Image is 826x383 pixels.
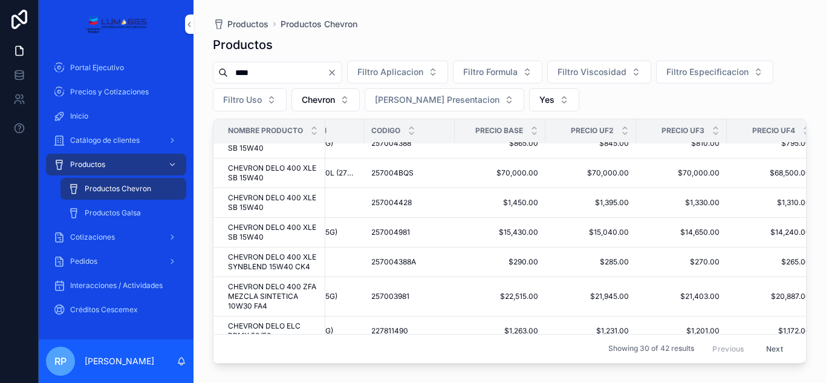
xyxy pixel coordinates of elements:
a: 257004388A [371,257,447,267]
span: $15,430.00 [462,228,538,237]
span: Chevron [302,94,335,106]
a: Productos [46,154,186,175]
a: $1,201.00 [643,326,720,336]
font: Productos Chevron [85,184,151,193]
a: Cotizaciones [46,226,186,248]
span: CHEVRON DELO 400 ZFA MEZCLA SINTETICA 10W30 FA4 [228,282,318,311]
font: Créditos Cescemex [70,305,138,314]
a: $68,500.00 [734,168,810,178]
a: Inicio [46,105,186,127]
a: Productos Galsa [60,202,186,224]
a: 227811490 [371,326,447,336]
a: $1,231.00 [553,326,629,336]
button: Select Button [365,88,524,111]
h1: Productos [213,36,273,53]
button: Select Button [656,61,773,83]
span: Nombre Producto [228,126,303,136]
span: $270.00 [643,257,720,267]
span: Filtro Uso [223,94,262,106]
span: [PERSON_NAME] Presentacion [375,94,499,106]
font: Pedidos [70,257,97,266]
a: 257004981 [371,228,447,237]
a: 257003981 [371,292,447,301]
span: Productos [227,18,268,30]
a: $265.00 [734,257,810,267]
button: Select Button [529,88,579,111]
a: $22,515.00 [462,292,538,301]
a: Créditos Cescemex [46,299,186,321]
span: $845.00 [553,139,629,148]
font: Productos [70,160,105,169]
a: 257004BQS [371,168,447,178]
a: Portal Ejecutivo [46,57,186,79]
span: Filtro Aplicacion [357,66,423,78]
span: Filtro Especificacion [666,66,749,78]
span: Precio UF3 [662,126,704,136]
a: Productos [213,18,268,30]
a: Interacciones / Actividades [46,275,186,296]
span: Yes [539,94,554,106]
span: Showing 30 of 42 results [608,344,694,354]
a: Productos Chevron [60,178,186,200]
span: $70,000.00 [462,168,538,178]
a: $795.00 [734,139,810,148]
a: $1,330.00 [643,198,720,208]
span: 257003981 [371,292,409,301]
a: $865.00 [462,139,538,148]
span: Precio UF4 [752,126,795,136]
a: Productos Chevron [281,18,357,30]
a: 257004388 [371,139,447,148]
span: Filtro Viscosidad [558,66,626,78]
a: Pedidos [46,250,186,272]
span: $21,945.00 [553,292,629,301]
a: $1,310.00 [734,198,810,208]
span: $1,450.00 [462,198,538,208]
a: $14,650.00 [643,228,720,237]
a: $285.00 [553,257,629,267]
button: Select Button [453,61,542,83]
span: 257004BQS [371,168,414,178]
a: $20,887.00 [734,292,810,301]
a: $1,263.00 [462,326,538,336]
a: $21,403.00 [643,292,720,301]
font: Interacciones / Actividades [70,281,163,290]
button: Select Button [547,61,651,83]
button: Select Button [291,88,360,111]
a: CHEVRON DELO 400 XLE SB 15W40 [228,223,318,242]
a: CHEVRON DELO 400 XLE SYNBLEND 15W40 CK4 [228,252,318,272]
a: Precios y Cotizaciones [46,81,186,103]
a: $290.00 [462,257,538,267]
a: $1,395.00 [553,198,629,208]
span: 257004388A [371,257,416,267]
span: 227811490 [371,326,408,336]
span: CHEVRON DELO ELC PRMX 50/50 [228,321,318,341]
a: $70,000.00 [643,168,720,178]
img: Logotipo de la aplicación [85,15,146,34]
span: CHEVRON DELO 400 XLE SB 15W40 [228,193,318,212]
a: $1,172.00 [734,326,810,336]
font: Cotizaciones [70,232,115,241]
a: CHEVRON DELO 400 XLE SB 15W40 [228,134,318,153]
a: $810.00 [643,139,720,148]
a: CHEVRON DELO 400 XLE SB 15W40 [228,163,318,183]
span: $70,000.00 [553,168,629,178]
span: Precio UF2 [571,126,614,136]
